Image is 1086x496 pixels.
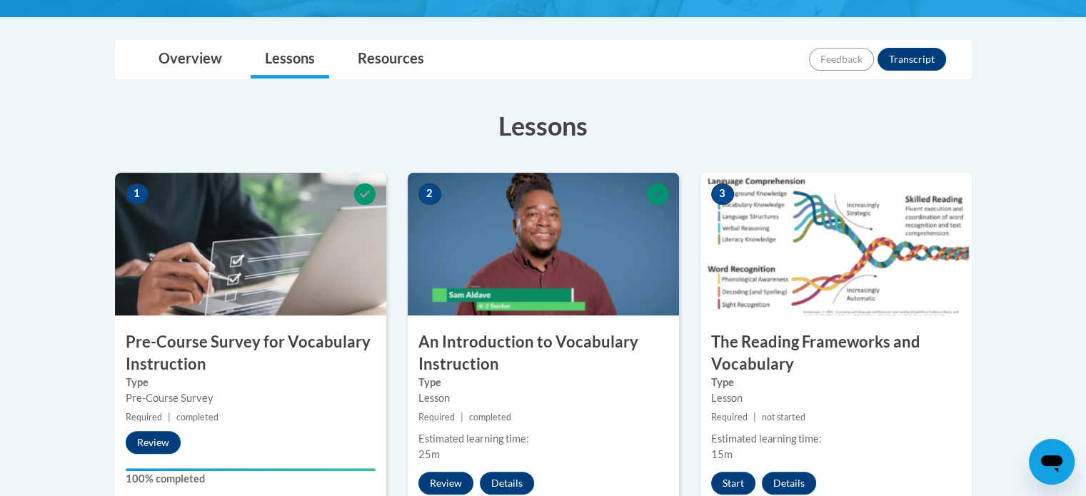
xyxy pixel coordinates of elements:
span: 3 [711,183,734,205]
div: Pre-Course Survey [126,390,376,406]
div: Lesson [711,390,961,406]
div: Lesson [418,390,668,406]
h3: An Introduction to Vocabulary Instruction [408,331,679,375]
iframe: Button to launch messaging window [1029,439,1075,485]
span: Required [418,412,455,422]
a: Resources [343,41,438,79]
div: Estimated learning time: [418,431,668,447]
span: 2 [418,183,441,205]
span: 25m [418,448,440,460]
label: Type [418,375,668,390]
button: Transcript [878,48,946,71]
h3: The Reading Frameworks and Vocabulary [700,331,972,375]
span: 15m [711,448,733,460]
button: Feedback [809,48,874,71]
label: 100% completed [126,471,376,487]
span: Required [126,412,162,422]
span: | [168,412,171,422]
label: Type [126,375,376,390]
img: Course Image [408,173,679,315]
h3: Pre-Course Survey for Vocabulary Instruction [115,331,386,375]
button: Review [126,431,181,454]
img: Course Image [115,173,386,315]
div: Your progress [126,468,376,471]
button: Details [480,472,534,495]
span: completed [469,412,511,422]
span: | [461,412,463,422]
button: Review [418,472,473,495]
img: Course Image [700,173,972,315]
span: | [753,412,756,422]
div: Estimated learning time: [711,431,961,447]
button: Details [762,472,816,495]
span: 1 [126,183,149,205]
button: Start [711,472,755,495]
h3: Lessons [115,108,972,143]
span: completed [176,412,218,422]
label: Type [711,375,961,390]
a: Overview [144,41,236,79]
span: not started [762,412,805,422]
a: Lessons [251,41,329,79]
span: Required [711,412,748,422]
